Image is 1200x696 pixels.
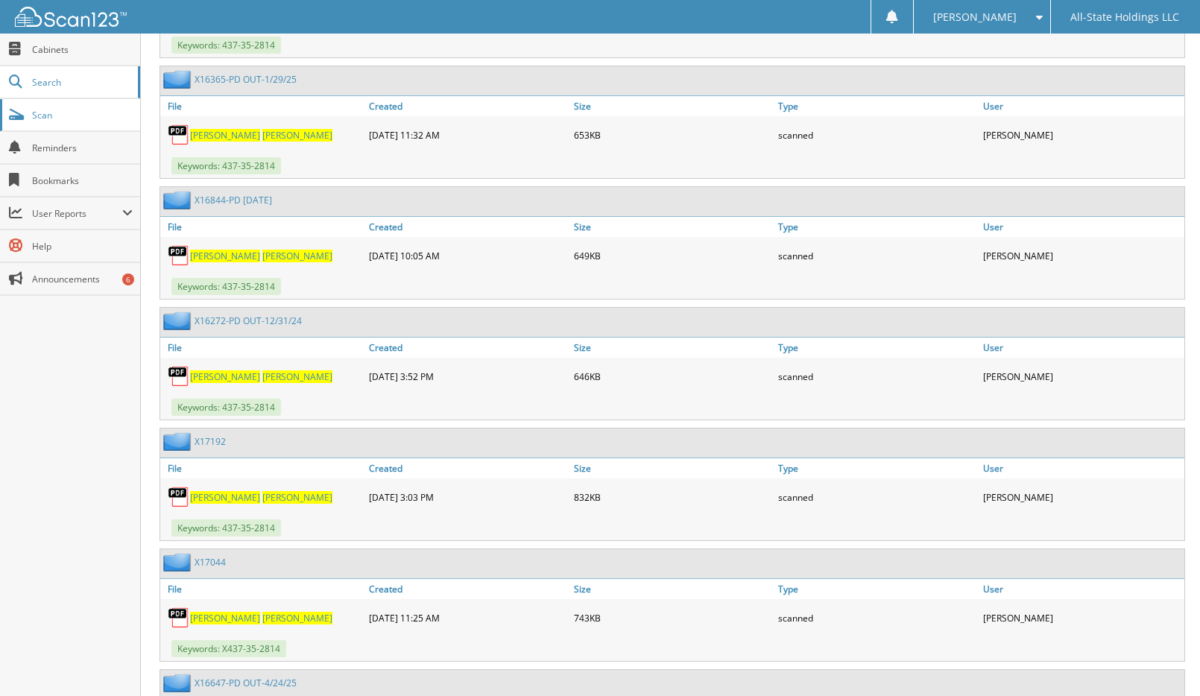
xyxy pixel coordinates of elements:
div: scanned [774,120,979,150]
span: [PERSON_NAME] [262,370,332,383]
a: [PERSON_NAME] [PERSON_NAME] [190,250,332,262]
a: File [160,217,365,237]
span: Reminders [32,142,133,154]
span: Keywords: 437-35-2814 [171,278,281,295]
div: 832KB [570,482,775,512]
iframe: Chat Widget [1125,624,1200,696]
img: scan123-logo-white.svg [15,7,127,27]
div: [DATE] 3:52 PM [365,361,570,391]
a: Type [774,579,979,599]
div: [DATE] 3:03 PM [365,482,570,512]
img: folder2.png [163,674,195,692]
span: [PERSON_NAME] [262,250,332,262]
a: File [160,579,365,599]
a: X16647-PD OUT-4/24/25 [195,677,297,689]
a: Type [774,217,979,237]
img: PDF.png [168,486,190,508]
a: User [979,217,1184,237]
span: Keywords: 437-35-2814 [171,157,281,174]
img: folder2.png [163,70,195,89]
a: File [160,458,365,478]
a: [PERSON_NAME] [PERSON_NAME] [190,370,332,383]
a: X16844-PD [DATE] [195,194,272,206]
a: File [160,96,365,116]
span: Keywords: 437-35-2814 [171,399,281,416]
span: Help [32,240,133,253]
span: Bookmarks [32,174,133,187]
div: 646KB [570,361,775,391]
a: Created [365,579,570,599]
span: User Reports [32,207,122,220]
a: Size [570,579,775,599]
a: Size [570,96,775,116]
div: scanned [774,361,979,391]
span: Scan [32,109,133,121]
span: [PERSON_NAME] [190,491,260,504]
div: [PERSON_NAME] [979,361,1184,391]
a: X16365-PD OUT-1/29/25 [195,73,297,86]
span: [PERSON_NAME] [933,13,1017,22]
a: Type [774,338,979,358]
span: [PERSON_NAME] [262,129,332,142]
a: Created [365,96,570,116]
span: Keywords: 437-35-2814 [171,37,281,54]
div: [DATE] 11:25 AM [365,603,570,633]
img: folder2.png [163,191,195,209]
img: folder2.png [163,432,195,451]
div: [DATE] 11:32 AM [365,120,570,150]
div: [DATE] 10:05 AM [365,241,570,271]
span: Announcements [32,273,133,285]
span: Cabinets [32,43,133,56]
a: User [979,96,1184,116]
span: [PERSON_NAME] [190,612,260,624]
a: Created [365,458,570,478]
div: 6 [122,273,134,285]
div: scanned [774,482,979,512]
div: 649KB [570,241,775,271]
a: User [979,338,1184,358]
img: PDF.png [168,244,190,267]
div: [PERSON_NAME] [979,120,1184,150]
div: scanned [774,241,979,271]
a: X17192 [195,435,226,448]
img: PDF.png [168,124,190,146]
div: [PERSON_NAME] [979,482,1184,512]
a: User [979,579,1184,599]
a: Size [570,338,775,358]
div: scanned [774,603,979,633]
img: folder2.png [163,311,195,330]
img: PDF.png [168,365,190,387]
span: [PERSON_NAME] [190,250,260,262]
a: Type [774,458,979,478]
div: 743KB [570,603,775,633]
a: File [160,338,365,358]
div: 653KB [570,120,775,150]
span: [PERSON_NAME] [262,491,332,504]
a: Type [774,96,979,116]
a: Size [570,458,775,478]
a: [PERSON_NAME] [PERSON_NAME] [190,129,332,142]
a: X16272-PD OUT-12/31/24 [195,314,302,327]
a: Created [365,338,570,358]
a: Size [570,217,775,237]
span: [PERSON_NAME] [190,370,260,383]
img: PDF.png [168,607,190,629]
span: [PERSON_NAME] [190,129,260,142]
a: [PERSON_NAME] [PERSON_NAME] [190,612,332,624]
a: Created [365,217,570,237]
a: [PERSON_NAME] [PERSON_NAME] [190,491,332,504]
span: [PERSON_NAME] [262,612,332,624]
div: [PERSON_NAME] [979,603,1184,633]
span: Keywords: X437-35-2814 [171,640,286,657]
img: folder2.png [163,553,195,572]
span: Keywords: 437-35-2814 [171,519,281,537]
a: X17044 [195,556,226,569]
div: [PERSON_NAME] [979,241,1184,271]
a: User [979,458,1184,478]
span: Search [32,76,130,89]
span: All-State Holdings LLC [1070,13,1179,22]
